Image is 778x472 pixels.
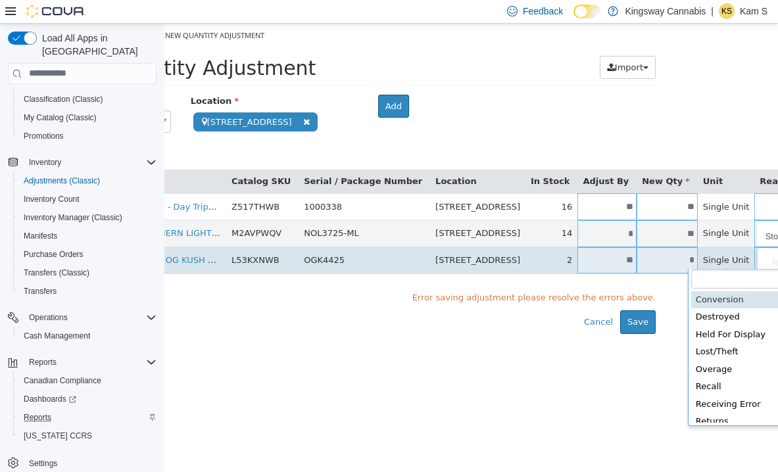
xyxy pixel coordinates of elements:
[18,265,95,281] a: Transfers (Classic)
[13,190,162,208] button: Inventory Count
[3,308,162,327] button: Operations
[527,337,628,355] div: Overage
[18,410,57,425] a: Reports
[24,194,80,204] span: Inventory Count
[13,245,162,264] button: Purchase Orders
[18,91,109,107] a: Classification (Classic)
[719,3,735,19] div: Kam S
[18,391,82,407] a: Dashboards
[13,127,162,145] button: Promotions
[18,428,157,444] span: Washington CCRS
[527,268,628,285] div: Conversion
[37,32,157,58] span: Load All Apps in [GEOGRAPHIC_DATA]
[18,191,157,207] span: Inventory Count
[18,328,95,344] a: Cash Management
[18,373,157,389] span: Canadian Compliance
[29,157,61,168] span: Inventory
[24,286,57,296] span: Transfers
[13,282,162,300] button: Transfers
[721,3,732,19] span: KS
[18,173,105,189] a: Adjustments (Classic)
[24,375,101,386] span: Canadian Compliance
[24,454,157,471] span: Settings
[18,283,157,299] span: Transfers
[13,227,162,245] button: Manifests
[24,412,51,423] span: Reports
[18,228,62,244] a: Manifests
[24,331,90,341] span: Cash Management
[625,3,706,19] p: Kingsway Cannabis
[527,302,628,320] div: Held For Display
[24,310,157,325] span: Operations
[24,112,97,123] span: My Catalog (Classic)
[18,283,62,299] a: Transfers
[18,110,157,126] span: My Catalog (Classic)
[18,173,157,189] span: Adjustments (Classic)
[527,319,628,337] div: Lost/Theft
[18,128,157,144] span: Promotions
[13,108,162,127] button: My Catalog (Classic)
[527,389,628,407] div: Returns
[18,191,85,207] a: Inventory Count
[740,3,767,19] p: Kam S
[18,247,89,262] a: Purchase Orders
[24,310,73,325] button: Operations
[18,210,128,225] a: Inventory Manager (Classic)
[24,431,92,441] span: [US_STATE] CCRS
[527,285,628,302] div: Destroyed
[18,373,107,389] a: Canadian Compliance
[18,91,157,107] span: Classification (Classic)
[18,228,157,244] span: Manifests
[18,110,102,126] a: My Catalog (Classic)
[13,327,162,345] button: Cash Management
[527,354,628,372] div: Recall
[26,5,85,18] img: Cova
[24,456,62,471] a: Settings
[13,390,162,408] a: Dashboards
[573,5,601,18] input: Dark Mode
[24,231,57,241] span: Manifests
[18,428,97,444] a: [US_STATE] CCRS
[13,172,162,190] button: Adjustments (Classic)
[24,354,62,370] button: Reports
[18,328,157,344] span: Cash Management
[24,94,103,105] span: Classification (Classic)
[29,312,68,323] span: Operations
[18,410,157,425] span: Reports
[24,154,66,170] button: Inventory
[29,357,57,367] span: Reports
[24,268,89,278] span: Transfers (Classic)
[711,3,714,19] p: |
[13,371,162,390] button: Canadian Compliance
[3,453,162,472] button: Settings
[3,153,162,172] button: Inventory
[13,264,162,282] button: Transfers (Classic)
[18,210,157,225] span: Inventory Manager (Classic)
[18,247,157,262] span: Purchase Orders
[18,128,69,144] a: Promotions
[24,131,64,141] span: Promotions
[523,5,563,18] span: Feedback
[13,408,162,427] button: Reports
[24,154,157,170] span: Inventory
[527,372,628,390] div: Receiving Error
[29,458,57,469] span: Settings
[24,354,157,370] span: Reports
[18,265,157,281] span: Transfers (Classic)
[24,176,100,186] span: Adjustments (Classic)
[18,391,157,407] span: Dashboards
[13,208,162,227] button: Inventory Manager (Classic)
[24,249,84,260] span: Purchase Orders
[13,427,162,445] button: [US_STATE] CCRS
[13,90,162,108] button: Classification (Classic)
[24,212,122,223] span: Inventory Manager (Classic)
[3,353,162,371] button: Reports
[24,394,76,404] span: Dashboards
